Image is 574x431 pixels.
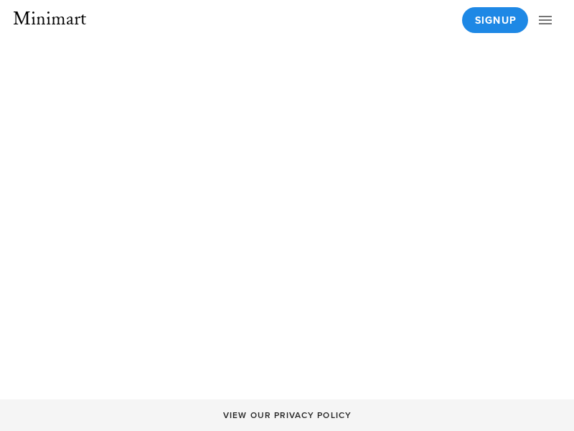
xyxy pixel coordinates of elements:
[474,14,517,27] span: Signup
[11,7,87,31] span: Minimart
[222,410,352,420] span: View Our Privacy Policy
[217,405,357,425] a: View Our Privacy Policy
[462,7,528,33] a: Signup
[11,9,87,29] a: Minimart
